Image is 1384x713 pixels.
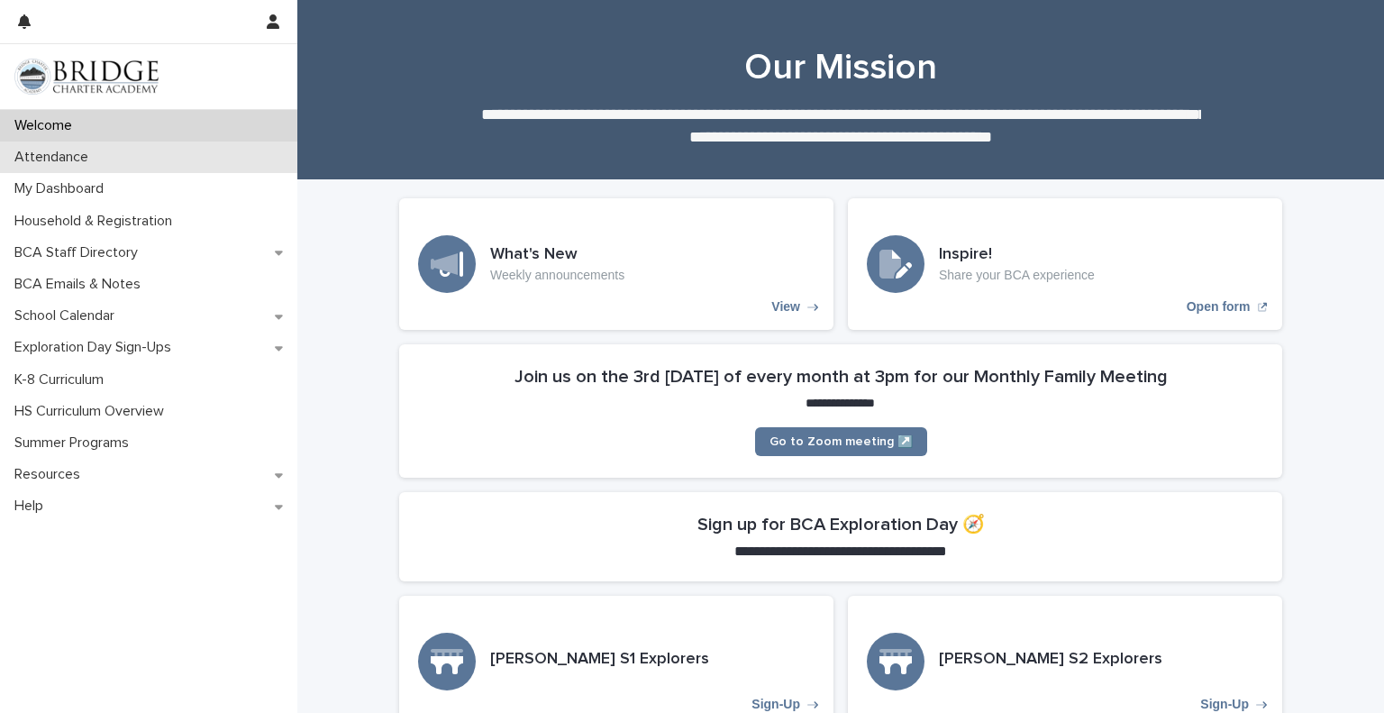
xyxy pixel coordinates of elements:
[1200,697,1249,712] p: Sign-Up
[769,435,913,448] span: Go to Zoom meeting ↗️
[490,268,624,283] p: Weekly announcements
[490,245,624,265] h3: What's New
[7,466,95,483] p: Resources
[7,117,86,134] p: Welcome
[939,268,1095,283] p: Share your BCA experience
[399,198,833,330] a: View
[7,244,152,261] p: BCA Staff Directory
[939,245,1095,265] h3: Inspire!
[7,403,178,420] p: HS Curriculum Overview
[7,149,103,166] p: Attendance
[7,339,186,356] p: Exploration Day Sign-Ups
[399,46,1282,89] h1: Our Mission
[697,514,985,535] h2: Sign up for BCA Exploration Day 🧭
[514,366,1168,388] h2: Join us on the 3rd [DATE] of every month at 3pm for our Monthly Family Meeting
[751,697,800,712] p: Sign-Up
[7,276,155,293] p: BCA Emails & Notes
[848,198,1282,330] a: Open form
[939,650,1162,670] h3: [PERSON_NAME] S2 Explorers
[14,59,159,95] img: V1C1m3IdTEidaUdm9Hs0
[1187,299,1251,315] p: Open form
[7,180,118,197] p: My Dashboard
[7,498,58,515] p: Help
[7,371,118,388] p: K-8 Curriculum
[490,650,709,670] h3: [PERSON_NAME] S1 Explorers
[771,299,800,315] p: View
[7,213,187,230] p: Household & Registration
[7,434,143,452] p: Summer Programs
[7,307,129,325] p: School Calendar
[755,427,927,456] a: Go to Zoom meeting ↗️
